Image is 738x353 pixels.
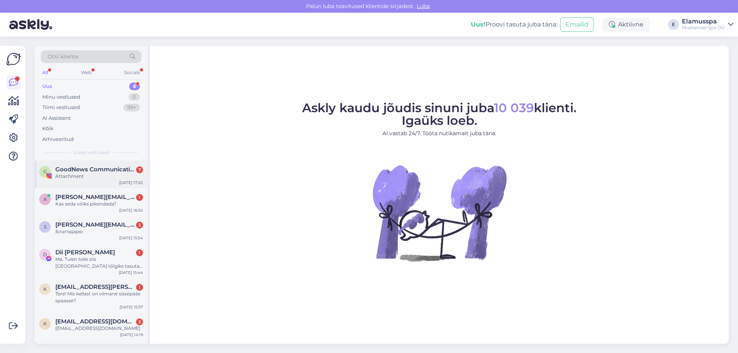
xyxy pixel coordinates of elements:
div: Ma. Tulen teile siis [GEOGRAPHIC_DATA] tõlgiks tasuta kui meistrid Itaalia st [GEOGRAPHIC_DATA] 🥰 [55,256,143,270]
span: D [43,252,47,257]
span: k [43,321,47,326]
span: k [43,286,47,292]
div: 3 [136,318,143,325]
div: [EMAIL_ADDRESS][DOMAIN_NAME] [55,325,143,332]
span: Uued vestlused [73,149,109,156]
div: [DATE] 15:54 [119,235,143,241]
div: [DATE] 14:19 [120,332,143,338]
span: aleksei.lutkov@gmail.com [55,194,135,201]
div: 99+ [123,104,140,111]
span: 10 039 [494,100,534,115]
a: ElamusspaMustamäe Spa OÜ [682,18,733,31]
img: Askly Logo [6,52,21,66]
div: 1 [136,249,143,256]
div: Mustamäe Spa OÜ [682,25,725,31]
p: AI vastab 24/7. Tööta nutikamalt juba täna. [302,129,577,138]
div: Uus [42,83,52,90]
div: Elamusspa [682,18,725,25]
div: E [668,19,679,30]
span: G [43,169,47,174]
div: AI Assistent [42,114,71,122]
div: 3 [136,222,143,229]
div: [DATE] 15:37 [120,304,143,310]
span: k2trin.tamm@gmail.com [55,318,135,325]
div: All [41,68,50,78]
div: Arhiveeritud [42,136,74,143]
div: 1 [136,194,143,201]
div: Attachment [55,173,143,180]
span: Askly kaudu jõudis sinuni juba klienti. Igaüks loeb. [302,100,577,128]
span: s [44,224,47,230]
span: Luba [414,3,432,10]
div: 7 [136,166,143,173]
div: Tiimi vestlused [42,104,80,111]
span: kuslap.evelin@gmail.com [55,283,135,290]
div: Tere! Mis kellast on viimane sissepääs spaasse? [55,290,143,304]
div: Web [80,68,93,78]
span: svetlana.tokmakova@gmail.com [55,221,135,228]
img: No Chat active [370,144,509,282]
span: GoodNews Communication [55,166,135,173]
div: 6 [129,83,140,90]
b: Uus! [471,21,485,28]
div: 0 [129,93,140,101]
div: 1 [136,284,143,291]
div: Socials [123,68,141,78]
div: Minu vestlused [42,93,80,101]
div: [DATE] 16:50 [119,207,143,213]
span: Otsi kliente [48,53,78,61]
div: [DATE] 15:44 [119,270,143,275]
div: [DATE] 17:20 [119,180,143,186]
div: Благодарю [55,228,143,235]
div: Proovi tasuta juba täna: [471,20,557,29]
span: Dii Trump [55,249,115,256]
div: Kõik [42,125,53,133]
div: Kas seda võiks pikendada? [55,201,143,207]
div: Aktiivne [603,18,650,31]
button: Emailid [560,17,593,32]
span: a [43,196,47,202]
